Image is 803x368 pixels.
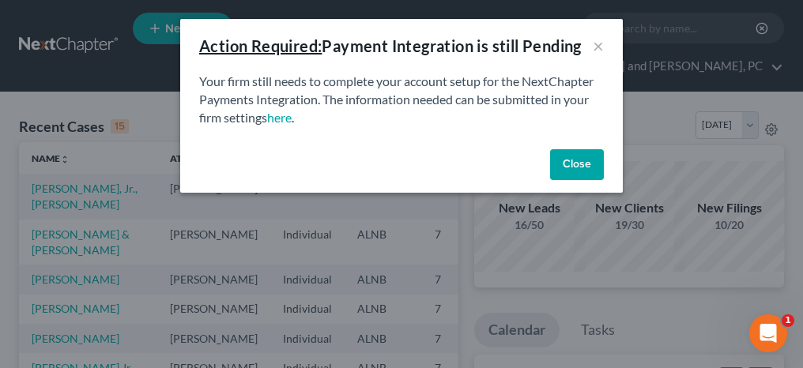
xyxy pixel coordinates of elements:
iframe: Intercom live chat [749,314,787,352]
div: Payment Integration is still Pending [199,35,582,57]
a: here [267,110,292,125]
p: Your firm still needs to complete your account setup for the NextChapter Payments Integration. Th... [199,73,604,127]
button: Close [550,149,604,181]
u: Action Required: [199,36,322,55]
button: × [593,36,604,55]
span: 1 [782,314,794,327]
